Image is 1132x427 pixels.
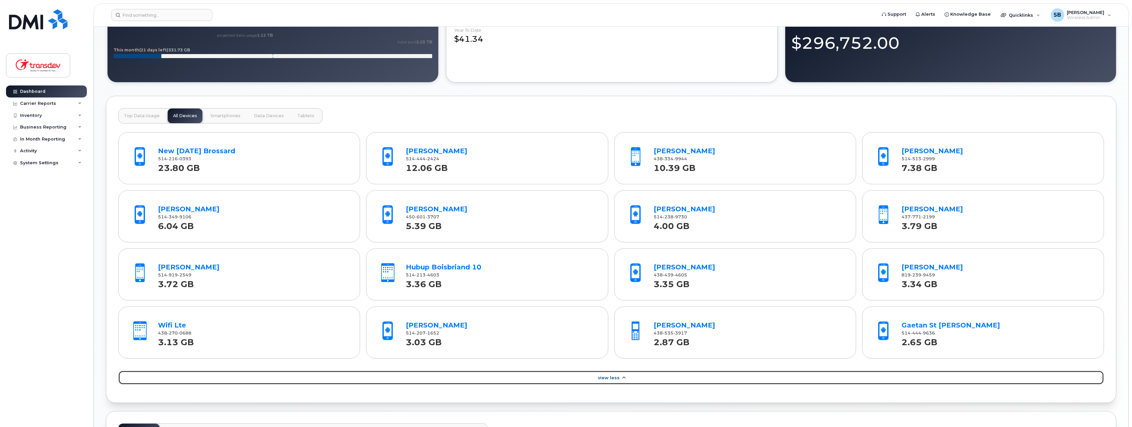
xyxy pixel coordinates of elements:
span: Knowledge Base [950,11,991,18]
span: 270 [167,331,178,336]
div: Year to Date [454,28,481,33]
div: $41.34 [454,28,769,45]
span: Tablets [297,113,314,119]
strong: 3.13 GB [158,334,194,347]
span: 771 [911,214,921,219]
span: 207 [415,331,426,336]
span: 0393 [178,156,191,161]
a: [PERSON_NAME] [158,205,219,213]
a: [PERSON_NAME] [654,263,715,271]
a: [PERSON_NAME] [406,321,467,329]
span: 9106 [178,214,191,219]
span: 1652 [426,331,439,336]
span: 3917 [673,331,687,336]
a: [PERSON_NAME] [902,147,963,155]
strong: 2.65 GB [902,334,937,347]
span: 438 [654,272,687,277]
span: 438 [654,331,687,336]
span: 3707 [426,214,439,219]
span: 514 [902,156,935,161]
a: [PERSON_NAME] [406,147,467,155]
span: 819 [902,272,935,277]
span: Wireless Admin [1067,15,1104,20]
a: [PERSON_NAME] [654,147,715,155]
span: 514 [158,272,191,277]
a: Support [877,8,911,21]
strong: 4.00 GB [654,217,689,231]
tspan: 2.25 TB [416,39,432,44]
span: 4605 [673,272,687,277]
span: 0688 [178,331,191,336]
button: Tablets [292,109,320,123]
span: 4603 [426,272,439,277]
span: Quicklinks [1009,12,1033,18]
span: 438 [158,331,191,336]
span: 2999 [921,156,935,161]
span: 9459 [921,272,935,277]
tspan: (21 days left) [139,47,168,52]
span: SB [1054,11,1061,19]
button: Data Devices [249,109,289,123]
span: 213 [415,272,426,277]
div: Quicklinks [996,8,1045,22]
a: Wifi Lte [158,321,186,329]
span: 349 [167,214,178,219]
a: [PERSON_NAME] [902,205,963,213]
span: 2424 [426,156,439,161]
strong: 2.87 GB [654,334,689,347]
span: View Less [598,375,620,380]
span: 9730 [673,214,687,219]
span: 601 [415,214,426,219]
a: Knowledge Base [940,8,995,21]
span: 513 [911,156,921,161]
span: 450 [406,214,439,219]
strong: 3.36 GB [406,275,442,289]
input: Find something... [111,9,212,21]
a: New [DATE] Brossard [158,147,235,155]
span: 334 [663,156,673,161]
strong: 3.34 GB [902,275,937,289]
span: Data Devices [254,113,284,119]
span: [PERSON_NAME] [1067,10,1104,15]
span: 514 [654,214,687,219]
span: 514 [406,156,439,161]
strong: 10.39 GB [654,159,695,173]
strong: 5.39 GB [406,217,442,231]
a: Gaetan St [PERSON_NAME] [902,321,1000,329]
span: 239 [911,272,921,277]
strong: 23.80 GB [158,159,200,173]
a: Alerts [911,8,940,21]
tspan: 1.12 TB [257,33,273,38]
span: 514 [158,214,191,219]
span: 438 [654,156,687,161]
span: 535 [663,331,673,336]
text: projected data usage [217,33,273,38]
strong: 3.79 GB [902,217,937,231]
span: 514 [902,331,935,336]
span: 216 [167,156,178,161]
span: 2199 [921,214,935,219]
a: [PERSON_NAME] [654,321,715,329]
strong: 12.06 GB [406,159,448,173]
span: Top Data Usage [124,113,160,119]
span: 9944 [673,156,687,161]
span: 514 [406,331,439,336]
a: [PERSON_NAME] [902,263,963,271]
span: 238 [663,214,673,219]
span: Support [887,11,906,18]
span: 444 [911,331,921,336]
div: $296,752.00 [791,26,1110,55]
span: 437 [902,214,935,219]
strong: 3.03 GB [406,334,442,347]
strong: 3.72 GB [158,275,194,289]
strong: 7.38 GB [902,159,937,173]
text: total pool [397,39,432,44]
button: Top Data Usage [119,109,165,123]
a: [PERSON_NAME] [158,263,219,271]
strong: 6.04 GB [158,217,194,231]
span: 439 [663,272,673,277]
span: 514 [406,272,439,277]
span: Smartphones [210,113,240,119]
span: 514 [158,156,191,161]
span: 2549 [178,272,191,277]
